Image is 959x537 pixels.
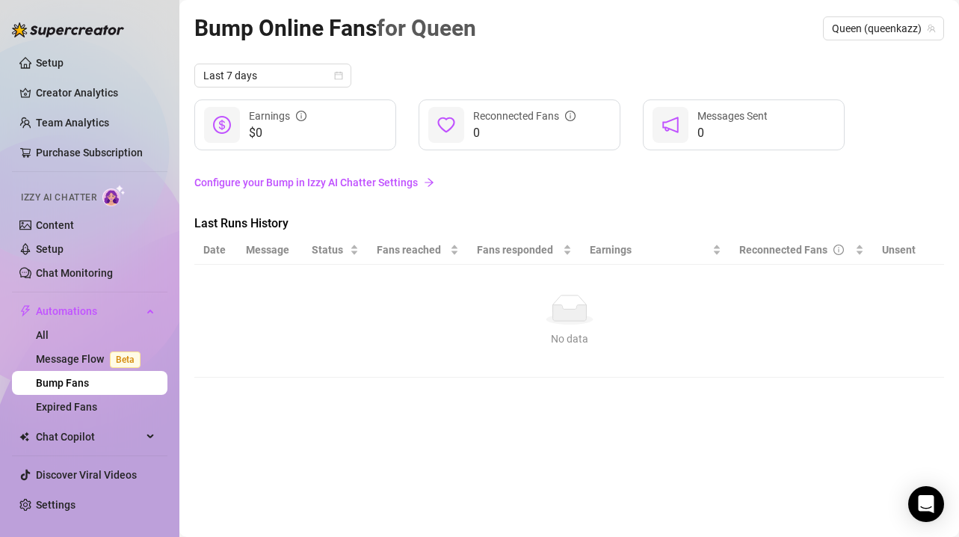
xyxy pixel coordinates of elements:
th: Date [194,236,237,265]
div: Reconnected Fans [739,242,852,258]
th: Fans responded [468,236,581,265]
a: Configure your Bump in Izzy AI Chatter Settings [194,174,944,191]
span: Fans responded [477,242,560,258]
a: Content [36,219,74,231]
span: arrow-right [424,177,434,188]
span: Izzy AI Chatter [21,191,96,205]
span: Queen (queenkazz) [832,17,935,40]
div: Open Intercom Messenger [908,486,944,522]
a: Settings [36,499,75,511]
a: Purchase Subscription [36,147,143,159]
a: Bump Fans [36,377,89,389]
span: Beta [110,352,141,368]
a: All [36,329,49,341]
div: Earnings [249,108,306,124]
th: Unsent [873,236,925,265]
span: Status [312,242,347,258]
span: 0 [473,124,576,142]
a: Chat Monitoring [36,267,113,279]
span: $0 [249,124,306,142]
img: Chat Copilot [19,432,29,442]
span: for Queen [377,15,476,41]
a: Message FlowBeta [36,353,147,365]
img: AI Chatter [102,185,126,206]
span: thunderbolt [19,305,31,317]
span: team [927,24,936,33]
a: Discover Viral Videos [36,469,137,481]
img: logo-BBDzfeDw.svg [12,22,124,37]
span: dollar [213,116,231,134]
span: Fans reached [377,242,447,258]
span: Last 7 days [203,64,342,87]
div: No data [209,331,929,347]
span: Messages Sent [697,110,768,122]
span: Earnings [590,242,709,258]
span: calendar [334,71,343,80]
th: Fans reached [368,236,468,265]
th: Status [303,236,368,265]
span: Last Runs History [194,215,445,233]
a: Expired Fans [36,401,97,413]
a: Setup [36,57,64,69]
a: Setup [36,243,64,255]
th: Earnings [581,236,730,265]
span: 0 [697,124,768,142]
span: notification [662,116,679,134]
span: Chat Copilot [36,425,142,449]
div: Reconnected Fans [473,108,576,124]
span: heart [437,116,455,134]
a: Team Analytics [36,117,109,129]
span: info-circle [296,111,306,121]
span: info-circle [565,111,576,121]
a: Creator Analytics [36,81,155,105]
span: Automations [36,299,142,323]
article: Bump Online Fans [194,10,476,46]
span: info-circle [833,245,844,255]
a: Configure your Bump in Izzy AI Chatter Settingsarrow-right [194,168,944,197]
th: Message [237,236,302,265]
